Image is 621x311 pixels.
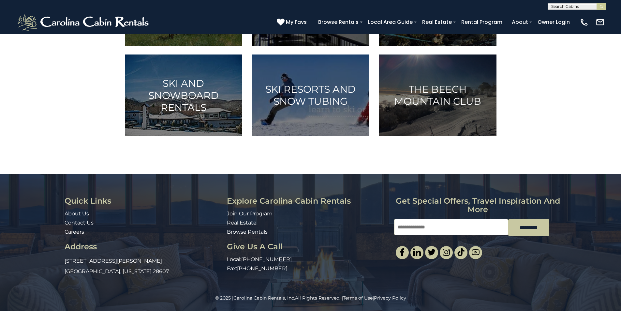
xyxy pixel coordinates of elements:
a: Careers [65,229,84,235]
h3: The Beech Mountain Club [387,83,488,107]
a: Terms of Use [343,295,373,301]
a: Browse Rentals [227,229,268,235]
a: Privacy Policy [374,295,406,301]
img: facebook-single.svg [398,248,406,256]
a: [PHONE_NUMBER] [241,256,292,262]
a: About Us [65,210,89,217]
h3: Explore Carolina Cabin Rentals [227,197,389,205]
a: Ski Resorts and Snow Tubing [252,54,369,136]
img: youtube-light.svg [472,248,480,256]
h3: Get special offers, travel inspiration and more [394,197,561,214]
a: [PHONE_NUMBER] [237,265,288,272]
p: All Rights Reserved. | | [15,295,606,301]
a: My Favs [277,18,308,26]
a: Browse Rentals [315,16,362,28]
h3: Ski Resorts and Snow Tubing [260,83,361,107]
img: White-1-2.png [16,12,152,32]
span: © 2025 | [215,295,295,301]
h3: Address [65,242,222,251]
p: [STREET_ADDRESS][PERSON_NAME] [GEOGRAPHIC_DATA], [US_STATE] 28607 [65,256,222,277]
img: tiktok.svg [457,248,465,256]
a: Rental Program [458,16,506,28]
a: Owner Login [534,16,573,28]
h3: Give Us A Call [227,242,389,251]
img: instagram-single.svg [442,248,450,256]
a: Real Estate [227,220,257,226]
img: mail-regular-white.png [596,18,605,27]
a: Contact Us [65,220,94,226]
a: Local Area Guide [365,16,416,28]
a: Real Estate [419,16,455,28]
a: Join Our Program [227,210,273,217]
p: Local: [227,256,389,263]
img: linkedin-single.svg [413,248,421,256]
a: Carolina Cabin Rentals, Inc. [233,295,295,301]
a: Ski and Snowboard Rentals [125,54,242,136]
h3: Quick Links [65,197,222,205]
p: Fax: [227,265,389,272]
a: The Beech Mountain Club [379,54,496,136]
img: phone-regular-white.png [580,18,589,27]
h3: Ski and Snowboard Rentals [133,77,234,114]
img: twitter-single.svg [428,248,436,256]
a: About [509,16,531,28]
span: My Favs [286,18,307,26]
